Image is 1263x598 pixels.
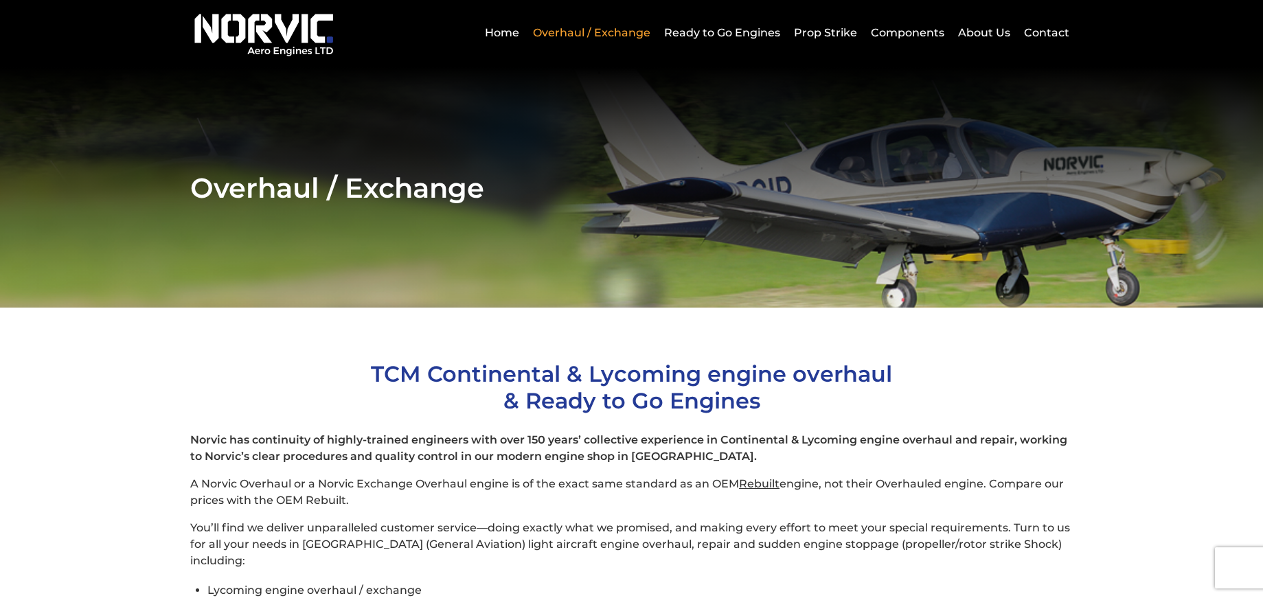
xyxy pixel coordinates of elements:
[867,16,948,49] a: Components
[190,433,1067,463] strong: Norvic has continuity of highly-trained engineers with over 150 years’ collective experience in C...
[530,16,654,49] a: Overhaul / Exchange
[739,477,780,490] span: Rebuilt
[190,8,337,57] img: Norvic Aero Engines logo
[1021,16,1069,49] a: Contact
[190,520,1073,569] p: You’ll find we deliver unparalleled customer service—doing exactly what we promised, and making e...
[955,16,1014,49] a: About Us
[790,16,861,49] a: Prop Strike
[190,476,1073,509] p: A Norvic Overhaul or a Norvic Exchange Overhaul engine is of the exact same standard as an OEM en...
[481,16,523,49] a: Home
[190,171,1073,205] h2: Overhaul / Exchange
[371,360,892,414] span: TCM Continental & Lycoming engine overhaul & Ready to Go Engines
[661,16,784,49] a: Ready to Go Engines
